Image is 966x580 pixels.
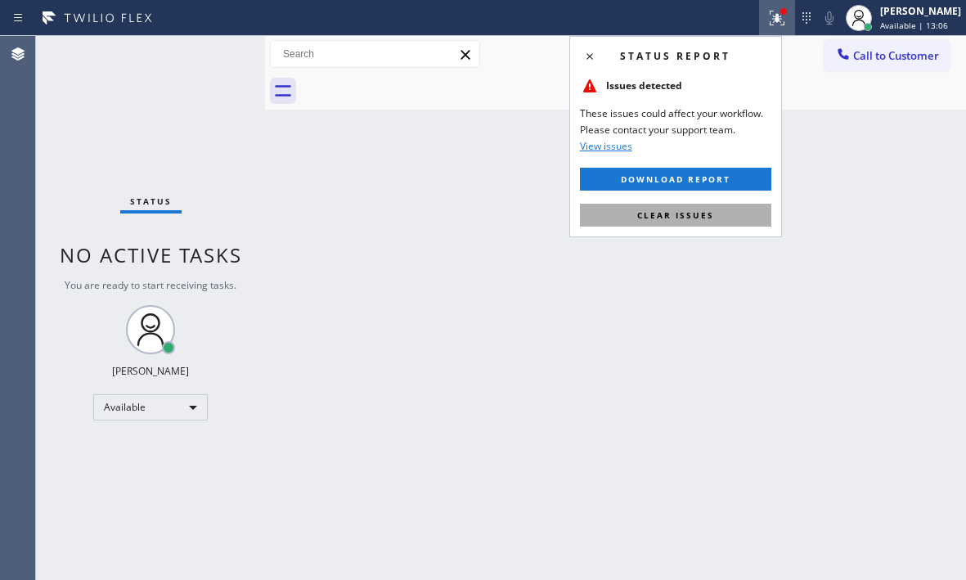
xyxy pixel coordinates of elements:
input: Search [271,41,479,67]
span: Call to Customer [853,48,939,63]
div: [PERSON_NAME] [880,4,961,18]
span: Status [130,196,172,207]
button: Call to Customer [824,40,950,71]
div: Available [93,394,208,420]
div: [PERSON_NAME] [112,364,189,378]
button: Mute [818,7,841,29]
span: No active tasks [60,241,242,268]
span: Available | 13:06 [880,20,948,31]
span: You are ready to start receiving tasks. [65,278,236,292]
